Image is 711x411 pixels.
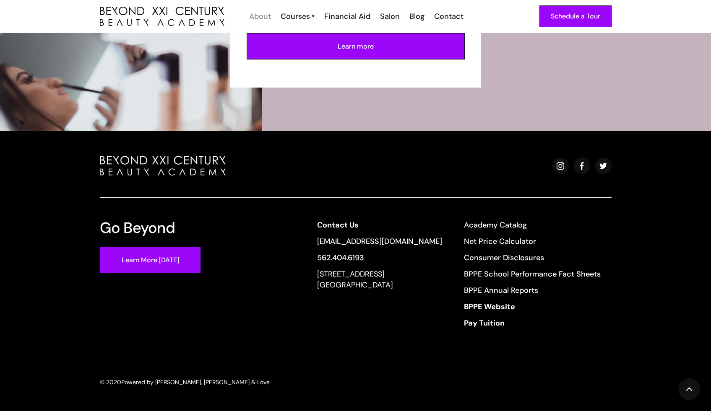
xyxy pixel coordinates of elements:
a: Consumer Disclosures [464,252,601,263]
div: Powered by [PERSON_NAME], [PERSON_NAME] & Love [121,377,270,387]
a: Blog [404,11,429,22]
input: Learn more [247,33,465,59]
a: Financial Aid [319,11,375,22]
a: Learn More [DATE] [100,247,201,273]
div: Schedule a Tour [551,11,600,22]
div: Courses [281,11,310,22]
a: Pay Tuition [464,318,601,328]
h3: Go Beyond [100,220,175,236]
div: About [249,11,271,22]
img: beyond beauty logo [100,156,226,176]
a: Contact [429,11,468,22]
a: About [244,11,275,22]
a: Academy Catalog [464,220,601,230]
a: home [100,7,224,26]
a: Net Price Calculator [464,236,601,247]
a: BPPE Annual Reports [464,285,601,296]
div: Blog [409,11,425,22]
a: Contact Us [317,220,442,230]
strong: Pay Tuition [464,318,505,328]
div: © 2020 [100,377,121,387]
a: Courses [281,11,315,22]
img: beyond 21st century beauty academy logo [100,7,224,26]
a: BPPE School Performance Fact Sheets [464,269,601,279]
a: Schedule a Tour [539,5,612,27]
a: [EMAIL_ADDRESS][DOMAIN_NAME] [317,236,442,247]
strong: Contact Us [317,220,359,230]
div: Salon [380,11,400,22]
div: [STREET_ADDRESS] [GEOGRAPHIC_DATA] [317,269,442,290]
div: Contact [434,11,464,22]
a: 562.404.6193 [317,252,442,263]
a: Salon [375,11,404,22]
div: Financial Aid [324,11,370,22]
a: BPPE Website [464,301,601,312]
strong: BPPE Website [464,302,515,312]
